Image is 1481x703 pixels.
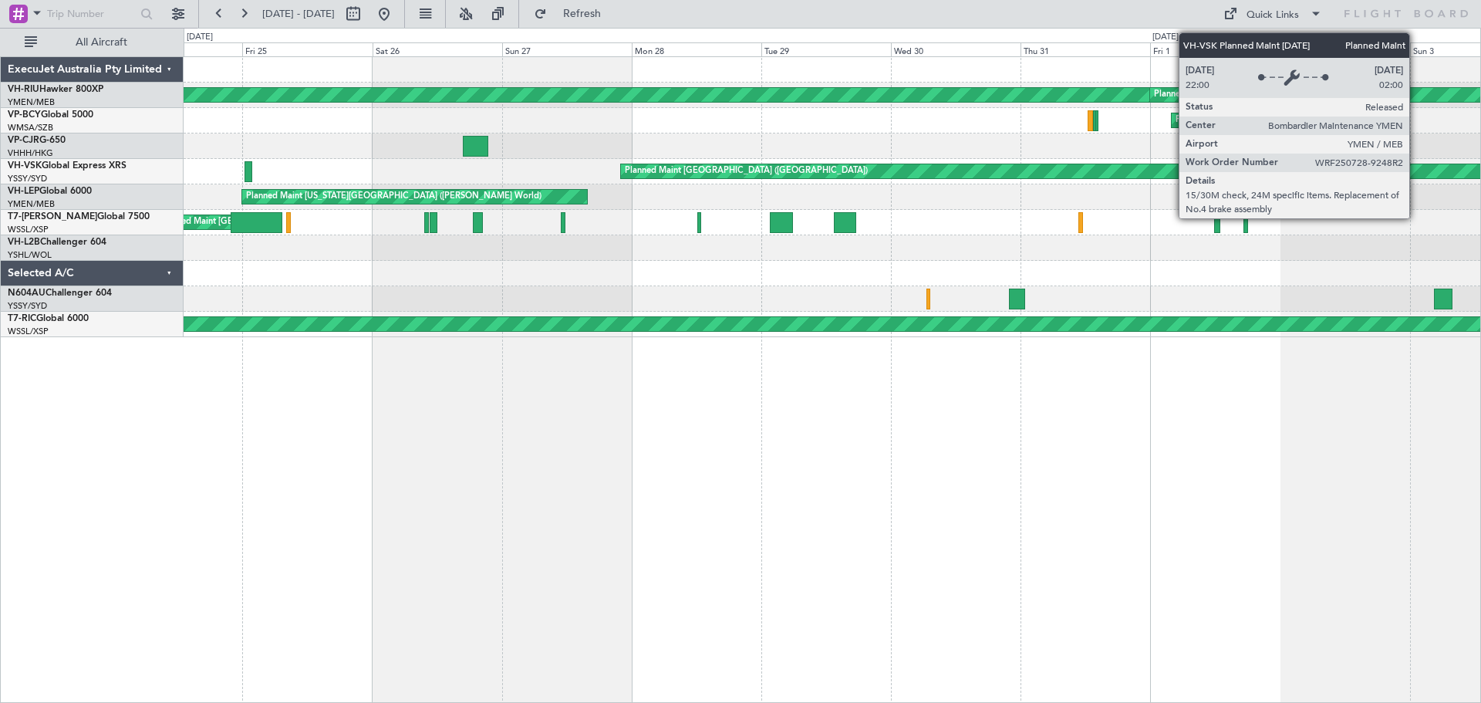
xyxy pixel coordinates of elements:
[262,7,335,21] span: [DATE] - [DATE]
[8,147,53,159] a: VHHH/HKG
[1154,83,1397,106] div: Planned Maint [GEOGRAPHIC_DATA] ([GEOGRAPHIC_DATA])
[8,314,36,323] span: T7-RIC
[8,187,92,196] a: VH-LEPGlobal 6000
[8,249,52,261] a: YSHL/WOL
[1280,42,1410,56] div: Sat 2
[1152,31,1179,44] div: [DATE]
[1216,2,1330,26] button: Quick Links
[8,161,42,171] span: VH-VSK
[1150,42,1280,56] div: Fri 1
[8,300,47,312] a: YSSY/SYD
[246,185,541,208] div: Planned Maint [US_STATE][GEOGRAPHIC_DATA] ([PERSON_NAME] World)
[8,198,55,210] a: YMEN/MEB
[1247,8,1299,23] div: Quick Links
[8,96,55,108] a: YMEN/MEB
[8,238,106,247] a: VH-L2BChallenger 604
[8,238,40,247] span: VH-L2B
[8,85,39,94] span: VH-RIU
[8,187,39,196] span: VH-LEP
[8,314,89,323] a: T7-RICGlobal 6000
[550,8,615,19] span: Refresh
[47,2,136,25] input: Trip Number
[8,224,49,235] a: WSSL/XSP
[17,30,167,55] button: All Aircraft
[8,122,53,134] a: WMSA/SZB
[632,42,761,56] div: Mon 28
[8,85,103,94] a: VH-RIUHawker 800XP
[8,212,150,221] a: T7-[PERSON_NAME]Global 7500
[8,173,47,184] a: YSSY/SYD
[8,136,66,145] a: VP-CJRG-650
[502,42,632,56] div: Sun 27
[8,212,97,221] span: T7-[PERSON_NAME]
[8,136,39,145] span: VP-CJR
[8,110,41,120] span: VP-BCY
[8,289,46,298] span: N604AU
[625,160,868,183] div: Planned Maint [GEOGRAPHIC_DATA] ([GEOGRAPHIC_DATA])
[40,37,163,48] span: All Aircraft
[242,42,372,56] div: Fri 25
[8,289,112,298] a: N604AUChallenger 604
[891,42,1021,56] div: Wed 30
[373,42,502,56] div: Sat 26
[8,326,49,337] a: WSSL/XSP
[761,42,891,56] div: Tue 29
[8,161,127,171] a: VH-VSKGlobal Express XRS
[187,31,213,44] div: [DATE]
[8,110,93,120] a: VP-BCYGlobal 5000
[527,2,619,26] button: Refresh
[1021,42,1150,56] div: Thu 31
